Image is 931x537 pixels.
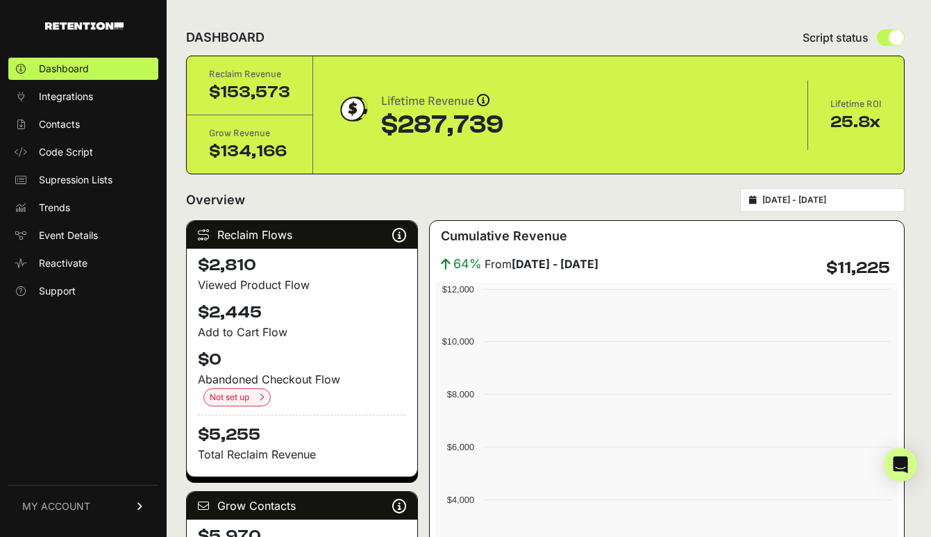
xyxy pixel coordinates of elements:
[8,224,158,247] a: Event Details
[830,97,882,111] div: Lifetime ROI
[209,67,290,81] div: Reclaim Revenue
[39,229,98,242] span: Event Details
[198,446,406,463] p: Total Reclaim Revenue
[826,257,890,279] h4: $11,225
[884,448,917,481] div: Open Intercom Messenger
[335,92,370,126] img: dollar-coin-05c43ed7efb7bc0c12610022525b4bbbb207c7efeef5aecc26f025e68dcafac9.png
[45,22,124,30] img: Retention.com
[8,169,158,191] a: Supression Lists
[198,276,406,293] div: Viewed Product Flow
[8,58,158,80] a: Dashboard
[381,92,503,111] div: Lifetime Revenue
[447,389,474,399] text: $8,000
[447,442,474,452] text: $6,000
[512,257,598,271] strong: [DATE] - [DATE]
[198,415,406,446] h4: $5,255
[39,62,89,76] span: Dashboard
[8,113,158,135] a: Contacts
[8,85,158,108] a: Integrations
[39,173,112,187] span: Supression Lists
[8,252,158,274] a: Reactivate
[8,280,158,302] a: Support
[39,201,70,215] span: Trends
[187,492,417,520] div: Grow Contacts
[186,190,245,210] h2: Overview
[198,349,406,371] h4: $0
[442,284,474,295] text: $12,000
[198,324,406,340] div: Add to Cart Flow
[803,29,869,46] span: Script status
[442,336,474,347] text: $10,000
[198,371,406,406] div: Abandoned Checkout Flow
[39,90,93,104] span: Integrations
[453,254,482,274] span: 64%
[8,485,158,527] a: MY ACCOUNT
[39,117,80,131] span: Contacts
[441,226,567,246] h3: Cumulative Revenue
[186,28,265,47] h2: DASHBOARD
[22,499,90,513] span: MY ACCOUNT
[39,256,87,270] span: Reactivate
[39,284,76,298] span: Support
[381,111,503,139] div: $287,739
[447,495,474,505] text: $4,000
[8,141,158,163] a: Code Script
[209,126,290,140] div: Grow Revenue
[198,301,406,324] h4: $2,445
[485,256,598,272] span: From
[209,81,290,104] div: $153,573
[39,145,93,159] span: Code Script
[198,254,406,276] h4: $2,810
[187,221,417,249] div: Reclaim Flows
[8,197,158,219] a: Trends
[209,140,290,163] div: $134,166
[830,111,882,133] div: 25.8x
